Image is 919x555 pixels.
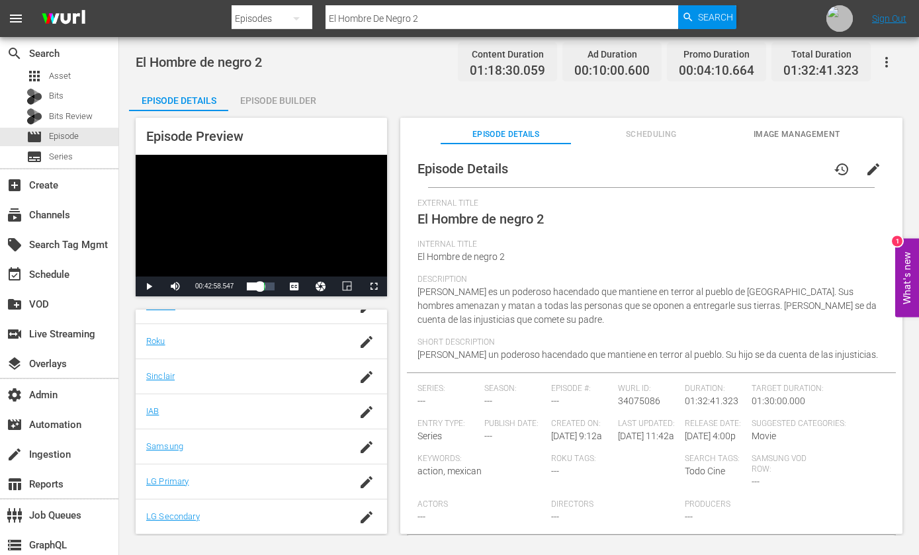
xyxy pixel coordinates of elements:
span: Episode Details [417,161,508,177]
span: [PERSON_NAME] un poderoso hacendado que mantiene en terror al pueblo. Su hijo se da cuenta de las... [417,349,878,360]
span: --- [484,396,492,406]
span: menu [8,11,24,26]
span: Samsung VOD Row: [752,454,812,475]
span: Episode Details [441,128,572,142]
span: Admin [7,387,22,403]
span: Search [698,5,733,29]
span: 34075086 [618,396,660,406]
span: --- [417,396,425,406]
a: LG Secondary [146,511,200,521]
button: Episode Builder [228,85,328,111]
a: IAB [146,406,159,416]
span: edit [865,161,881,177]
a: Sign Out [872,13,906,24]
span: Entry Type: [417,419,478,429]
span: El Hombre de negro 2 [417,251,505,262]
span: Episode [26,129,42,145]
span: Job Queues [7,507,22,523]
span: Overlays [7,356,22,372]
div: Video Player [136,155,387,296]
span: Todo Cine [685,466,725,476]
span: 01:18:30.059 [470,64,545,79]
div: Progress Bar [247,282,274,290]
span: Movie [752,431,776,441]
span: External Title [417,198,879,209]
a: Samsung [146,441,183,451]
span: Schedule [7,267,22,282]
span: [PERSON_NAME] es un poderoso hacendado que mantiene en terror al pueblo de [GEOGRAPHIC_DATA]. Sus... [417,286,877,325]
img: ans4CAIJ8jUAAAAAAAAAAAAAAAAAAAAAAAAgQb4GAAAAAAAAAAAAAAAAAAAAAAAAJMjXAAAAAAAAAAAAAAAAAAAAAAAAgAT5G... [32,3,95,34]
span: Episode [49,130,79,143]
span: Image Management [731,128,862,142]
button: Mute [162,277,189,296]
span: Wurl ID: [618,384,678,394]
span: Directors [551,499,678,510]
span: --- [551,396,559,406]
span: 01:32:41.323 [783,64,859,79]
div: Bits Review [26,108,42,124]
a: Roku [146,336,165,346]
span: --- [551,466,559,476]
span: [DATE] 11:42a [618,431,674,441]
span: Duration: [685,384,745,394]
span: GraphQL [7,537,22,553]
span: Season: [484,384,545,394]
span: Last Updated: [618,419,678,429]
div: Episode Builder [228,85,328,116]
span: Series [26,149,42,165]
span: Scheduling [586,128,717,142]
button: Search [678,5,736,29]
span: Keywords: [417,454,545,464]
span: --- [685,511,693,522]
button: Fullscreen [361,277,387,296]
div: Content Duration [470,45,545,64]
span: Roku Tags: [551,454,678,464]
div: Episode Details [129,85,228,116]
span: Channels [7,207,22,223]
span: 00:10:00.600 [574,64,650,79]
span: Series: [417,384,478,394]
span: El Hombre de negro 2 [417,211,544,227]
span: VOD [7,296,22,312]
span: [DATE] 4:00p [685,431,736,441]
button: Episode Details [129,85,228,111]
span: --- [417,511,425,522]
div: Total Duration [783,45,859,64]
button: history [826,153,857,185]
span: Internal Title [417,239,879,250]
span: Bits Review [49,110,93,123]
span: Create [7,177,22,193]
span: Producers [685,499,812,510]
span: Episode Preview [146,128,243,144]
span: Series [417,431,442,441]
span: 01:30:00.000 [752,396,805,406]
a: LG Primary [146,476,189,486]
span: 01:32:41.323 [685,396,738,406]
span: 00:42:58.547 [195,282,234,290]
span: Asset [26,68,42,84]
span: history [834,161,850,177]
span: El Hombre de negro 2 [136,54,262,70]
span: Search Tags: [685,454,745,464]
span: --- [752,476,760,487]
span: Suggested Categories: [752,419,879,429]
span: Episode #: [551,384,611,394]
span: Ingestion [7,447,22,462]
button: Play [136,277,162,296]
span: Description [417,275,879,285]
span: action, mexican [417,466,482,476]
div: Promo Duration [679,45,754,64]
span: --- [551,511,559,522]
button: Jump To Time [308,277,334,296]
span: Actors [417,499,545,510]
span: Automation [7,417,22,433]
button: Picture-in-Picture [334,277,361,296]
span: 00:04:10.664 [679,64,754,79]
a: Sinclair [146,371,175,381]
img: photo.jpg [826,5,853,32]
div: 1 [892,235,902,246]
span: Bits [49,89,64,103]
div: Ad Duration [574,45,650,64]
span: Series [49,150,73,163]
button: Captions [281,277,308,296]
